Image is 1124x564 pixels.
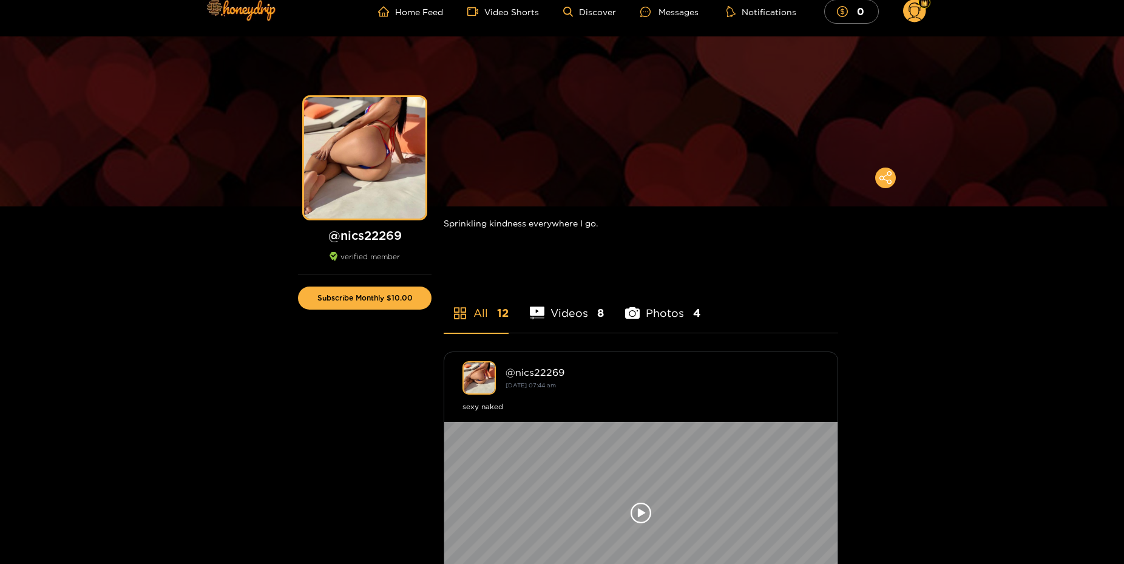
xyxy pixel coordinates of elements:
[453,306,467,321] span: appstore
[497,305,509,321] span: 12
[378,6,443,17] a: Home Feed
[467,6,484,17] span: video-camera
[837,6,854,17] span: dollar
[563,7,616,17] a: Discover
[597,305,604,321] span: 8
[444,206,838,240] div: Sprinkling kindness everywhere I go.
[378,6,395,17] span: home
[693,305,700,321] span: 4
[298,228,432,243] h1: @ nics22269
[506,382,556,389] small: [DATE] 07:44 am
[625,278,700,333] li: Photos
[298,287,432,310] button: Subscribe Monthly $10.00
[467,6,539,17] a: Video Shorts
[530,278,604,333] li: Videos
[444,278,509,333] li: All
[640,5,699,19] div: Messages
[506,367,819,378] div: @ nics22269
[855,5,866,18] mark: 0
[298,252,432,274] div: verified member
[723,5,800,18] button: Notifications
[462,361,496,395] img: nics22269
[462,401,819,413] div: sexy naked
